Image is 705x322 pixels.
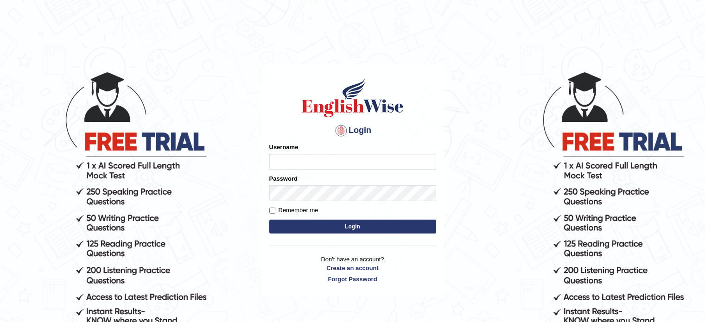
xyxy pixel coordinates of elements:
a: Forgot Password [269,275,436,284]
input: Remember me [269,208,275,214]
a: Create an account [269,264,436,272]
p: Don't have an account? [269,255,436,284]
label: Password [269,174,298,183]
button: Login [269,220,436,234]
img: Logo of English Wise sign in for intelligent practice with AI [300,77,406,119]
label: Username [269,143,299,152]
h4: Login [269,123,436,138]
label: Remember me [269,206,318,215]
